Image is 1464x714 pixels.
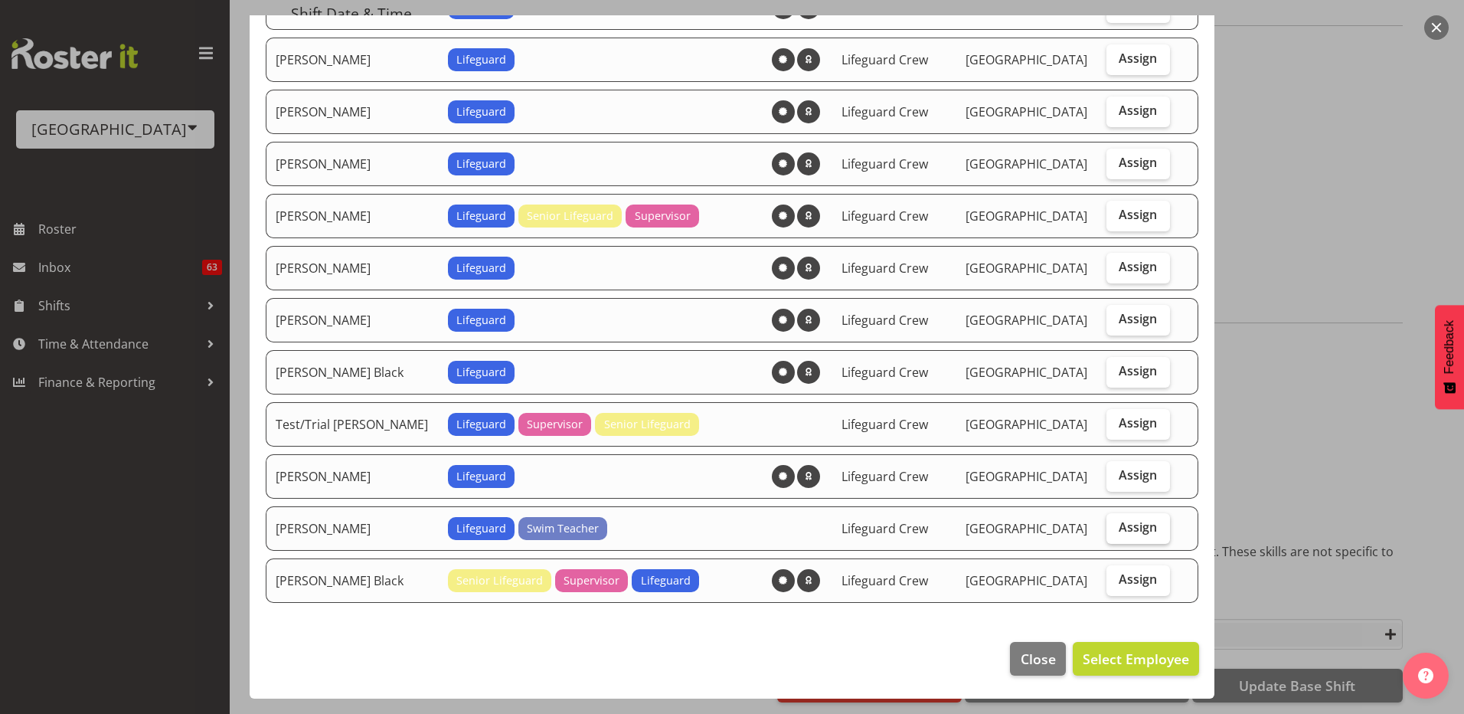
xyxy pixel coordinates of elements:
[1073,642,1199,676] button: Select Employee
[266,454,439,499] td: [PERSON_NAME]
[1119,51,1157,66] span: Assign
[527,416,583,433] span: Supervisor
[1119,363,1157,378] span: Assign
[841,103,928,120] span: Lifeguard Crew
[1119,519,1157,535] span: Assign
[841,468,928,485] span: Lifeguard Crew
[841,364,928,381] span: Lifeguard Crew
[456,51,506,68] span: Lifeguard
[1119,415,1157,431] span: Assign
[456,364,506,381] span: Lifeguard
[966,416,1087,433] span: [GEOGRAPHIC_DATA]
[966,468,1087,485] span: [GEOGRAPHIC_DATA]
[966,364,1087,381] span: [GEOGRAPHIC_DATA]
[841,416,928,433] span: Lifeguard Crew
[635,208,691,224] span: Supervisor
[1119,103,1157,118] span: Assign
[966,208,1087,224] span: [GEOGRAPHIC_DATA]
[266,38,439,82] td: [PERSON_NAME]
[456,260,506,277] span: Lifeguard
[841,520,928,537] span: Lifeguard Crew
[266,194,439,238] td: [PERSON_NAME]
[1418,668,1433,683] img: help-xxl-2.png
[456,312,506,329] span: Lifeguard
[1119,311,1157,326] span: Assign
[1119,259,1157,274] span: Assign
[456,156,506,172] span: Lifeguard
[1119,207,1157,222] span: Assign
[1021,649,1056,669] span: Close
[266,90,439,134] td: [PERSON_NAME]
[966,156,1087,172] span: [GEOGRAPHIC_DATA]
[841,312,928,329] span: Lifeguard Crew
[456,520,506,537] span: Lifeguard
[841,260,928,277] span: Lifeguard Crew
[966,520,1087,537] span: [GEOGRAPHIC_DATA]
[841,51,928,68] span: Lifeguard Crew
[966,572,1087,589] span: [GEOGRAPHIC_DATA]
[456,416,506,433] span: Lifeguard
[966,103,1087,120] span: [GEOGRAPHIC_DATA]
[266,246,439,290] td: [PERSON_NAME]
[1443,320,1456,374] span: Feedback
[604,416,691,433] span: Senior Lifeguard
[841,156,928,172] span: Lifeguard Crew
[1119,155,1157,170] span: Assign
[1119,572,1157,587] span: Assign
[1435,305,1464,409] button: Feedback - Show survey
[527,520,599,537] span: Swim Teacher
[266,558,439,603] td: [PERSON_NAME] Black
[266,506,439,551] td: [PERSON_NAME]
[266,298,439,342] td: [PERSON_NAME]
[1119,467,1157,483] span: Assign
[841,572,928,589] span: Lifeguard Crew
[1010,642,1065,676] button: Close
[966,51,1087,68] span: [GEOGRAPHIC_DATA]
[1083,650,1189,668] span: Select Employee
[966,312,1087,329] span: [GEOGRAPHIC_DATA]
[456,572,543,589] span: Senior Lifeguard
[966,260,1087,277] span: [GEOGRAPHIC_DATA]
[266,350,439,395] td: [PERSON_NAME] Black
[456,103,506,120] span: Lifeguard
[266,402,439,447] td: Test/Trial [PERSON_NAME]
[266,142,439,186] td: [PERSON_NAME]
[456,468,506,485] span: Lifeguard
[564,572,619,589] span: Supervisor
[456,208,506,224] span: Lifeguard
[841,208,928,224] span: Lifeguard Crew
[527,208,613,224] span: Senior Lifeguard
[641,572,691,589] span: Lifeguard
